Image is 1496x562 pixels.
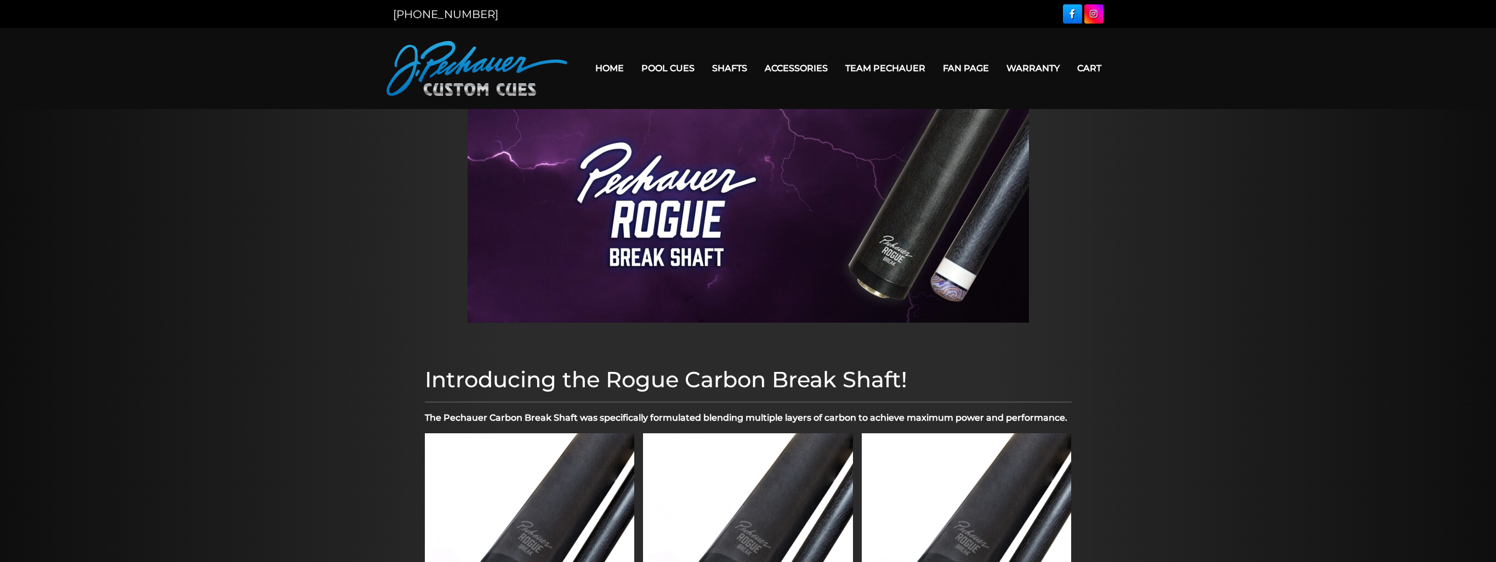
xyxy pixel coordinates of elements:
h1: Introducing the Rogue Carbon Break Shaft! [425,366,1072,393]
a: [PHONE_NUMBER] [393,8,498,21]
a: Home [587,54,633,82]
a: Shafts [703,54,756,82]
img: Pechauer Custom Cues [386,41,567,96]
a: Fan Page [934,54,998,82]
a: Team Pechauer [837,54,934,82]
a: Cart [1068,54,1110,82]
a: Accessories [756,54,837,82]
a: Pool Cues [633,54,703,82]
a: Warranty [998,54,1068,82]
strong: The Pechauer Carbon Break Shaft was specifically formulated blending multiple layers of carbon to... [425,412,1067,423]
